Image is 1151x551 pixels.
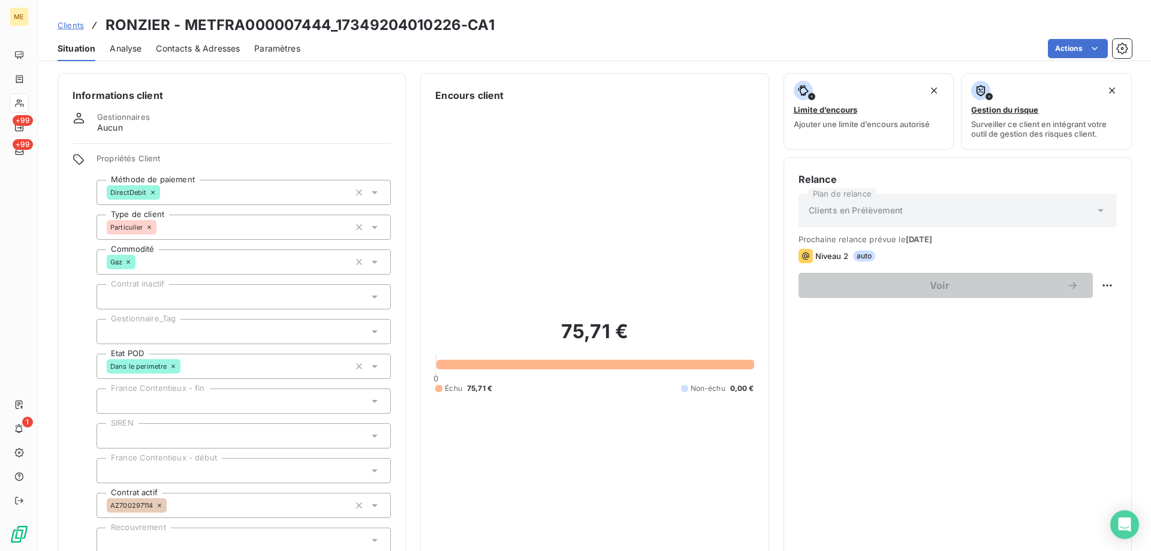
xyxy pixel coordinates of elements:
[135,257,145,267] input: Ajouter une valeur
[160,187,170,198] input: Ajouter une valeur
[107,291,116,302] input: Ajouter une valeur
[1110,510,1139,539] div: Open Intercom Messenger
[794,119,930,129] span: Ajouter une limite d’encours autorisé
[435,88,504,103] h6: Encours client
[13,139,33,150] span: +99
[58,20,84,30] span: Clients
[58,19,84,31] a: Clients
[730,383,754,394] span: 0,00 €
[156,222,166,233] input: Ajouter une valeur
[10,525,29,544] img: Logo LeanPay
[254,43,300,55] span: Paramètres
[794,105,857,115] span: Limite d’encours
[73,88,391,103] h6: Informations client
[813,281,1066,290] span: Voir
[971,119,1122,138] span: Surveiller ce client en intégrant votre outil de gestion des risques client.
[10,7,29,26] div: ME
[433,374,438,383] span: 0
[435,320,754,356] h2: 75,71 €
[97,153,391,170] span: Propriétés Client
[110,224,143,231] span: Particulier
[799,234,1117,244] span: Prochaine relance prévue le
[110,43,141,55] span: Analyse
[110,258,122,266] span: Gaz
[799,273,1093,298] button: Voir
[13,115,33,126] span: +99
[58,43,95,55] span: Situation
[906,234,933,244] span: [DATE]
[180,361,190,372] input: Ajouter une valeur
[97,122,123,134] span: Aucun
[107,326,116,337] input: Ajouter une valeur
[22,417,33,427] span: 1
[961,73,1132,150] button: Gestion du risqueSurveiller ce client en intégrant votre outil de gestion des risques client.
[107,396,116,407] input: Ajouter une valeur
[784,73,954,150] button: Limite d’encoursAjouter une limite d’encours autorisé
[107,535,116,546] input: Ajouter une valeur
[445,383,462,394] span: Échu
[799,172,1117,186] h6: Relance
[167,500,176,511] input: Ajouter une valeur
[110,363,167,370] span: Dans le perimetre
[106,14,495,36] h3: RONZIER - METFRA000007444_17349204010226-CA1
[1048,39,1108,58] button: Actions
[853,251,876,261] span: auto
[971,105,1038,115] span: Gestion du risque
[107,465,116,476] input: Ajouter une valeur
[156,43,240,55] span: Contacts & Adresses
[107,430,116,441] input: Ajouter une valeur
[809,204,903,216] span: Clients en Prélèvement
[110,502,153,509] span: AZ700297114
[691,383,725,394] span: Non-échu
[97,112,150,122] span: Gestionnaires
[815,251,848,261] span: Niveau 2
[110,189,147,196] span: DirectDebit
[467,383,492,394] span: 75,71 €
